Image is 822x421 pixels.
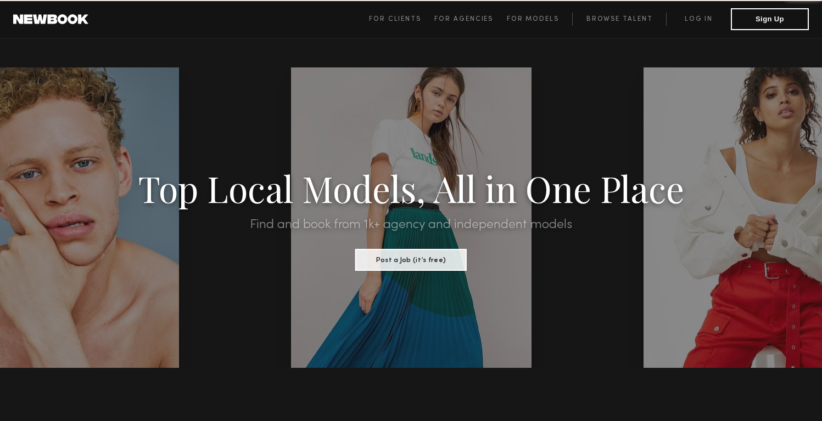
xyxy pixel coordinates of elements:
[666,13,731,26] a: Log in
[369,13,434,26] a: For Clients
[355,253,467,265] a: Post a Job (it’s free)
[61,171,760,205] h1: Top Local Models, All in One Place
[434,13,506,26] a: For Agencies
[507,13,573,26] a: For Models
[434,16,493,22] span: For Agencies
[369,16,421,22] span: For Clients
[572,13,666,26] a: Browse Talent
[61,218,760,231] h2: Find and book from 1k+ agency and independent models
[507,16,559,22] span: For Models
[355,249,467,271] button: Post a Job (it’s free)
[731,8,809,30] button: Sign Up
